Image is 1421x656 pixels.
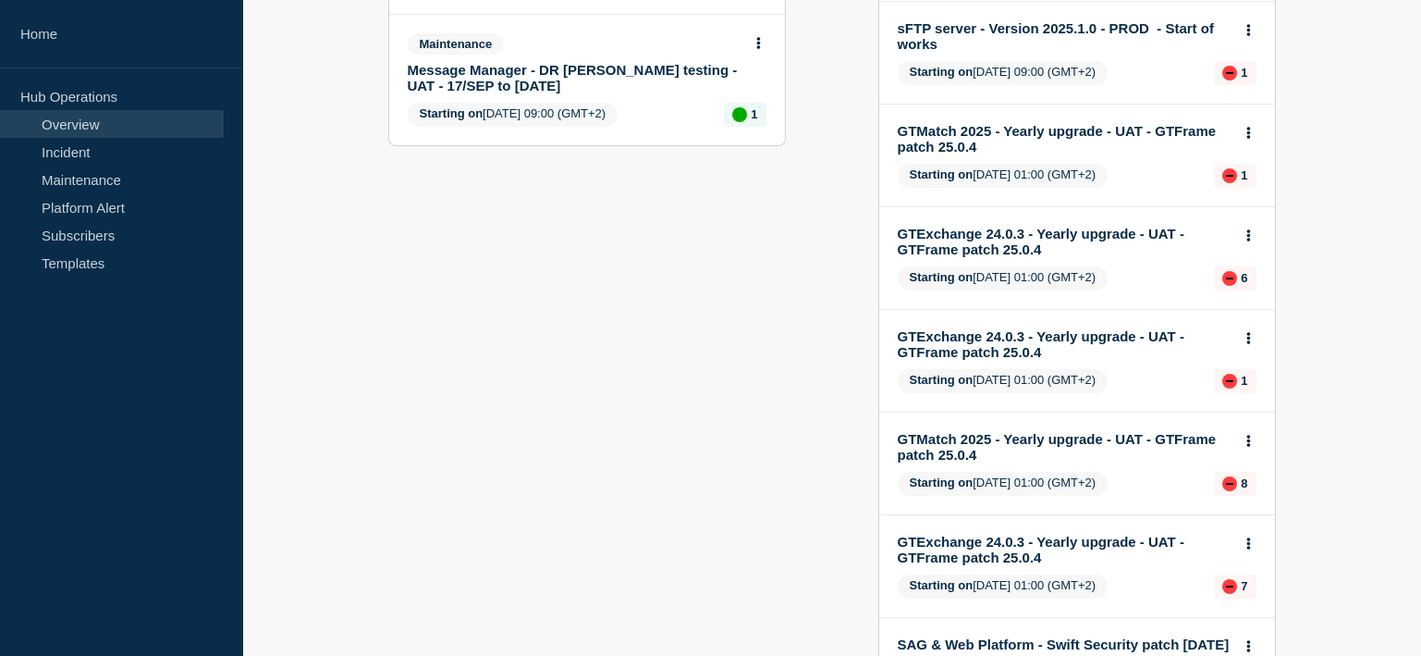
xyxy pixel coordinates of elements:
span: [DATE] 09:00 (GMT+2) [408,103,619,127]
div: down [1222,374,1237,389]
a: GTMatch 2025 - Yearly upgrade - UAT - GTFrame patch 25.0.4 [898,431,1231,463]
a: GTExchange 24.0.3 - Yearly upgrade - UAT - GTFrame patch 25.0.4 [898,534,1231,565]
span: Starting on [910,270,974,284]
span: Starting on [910,65,974,79]
div: down [1222,168,1237,183]
p: 6 [1241,271,1247,285]
p: 1 [751,107,757,121]
span: Starting on [910,578,974,592]
a: GTExchange 24.0.3 - Yearly upgrade - UAT - GTFrame patch 25.0.4 [898,328,1231,360]
a: Message Manager - DR [PERSON_NAME] testing - UAT - 17/SEP to [DATE] [408,62,741,93]
span: Starting on [910,167,974,181]
div: down [1222,271,1237,286]
span: Starting on [420,106,484,120]
p: 1 [1241,168,1247,182]
span: Maintenance [408,33,505,55]
span: Starting on [910,476,974,489]
p: 7 [1241,579,1247,593]
span: [DATE] 01:00 (GMT+2) [898,575,1109,599]
a: GTMatch 2025 - Yearly upgrade - UAT - GTFrame patch 25.0.4 [898,123,1231,155]
div: down [1222,66,1237,80]
a: SAG & Web Platform - Swift Security patch [DATE] [898,637,1231,652]
a: GTExchange 24.0.3 - Yearly upgrade - UAT - GTFrame patch 25.0.4 [898,226,1231,257]
p: 1 [1241,66,1247,80]
span: [DATE] 01:00 (GMT+2) [898,369,1109,393]
div: up [732,107,747,122]
p: 1 [1241,374,1247,388]
span: [DATE] 09:00 (GMT+2) [898,61,1109,85]
div: down [1222,477,1237,491]
span: [DATE] 01:00 (GMT+2) [898,266,1109,291]
span: [DATE] 01:00 (GMT+2) [898,472,1109,496]
div: down [1222,579,1237,594]
span: Starting on [910,373,974,387]
span: [DATE] 01:00 (GMT+2) [898,164,1109,188]
p: 8 [1241,477,1247,490]
a: sFTP server - Version 2025.1.0 - PROD - Start of works [898,20,1231,52]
